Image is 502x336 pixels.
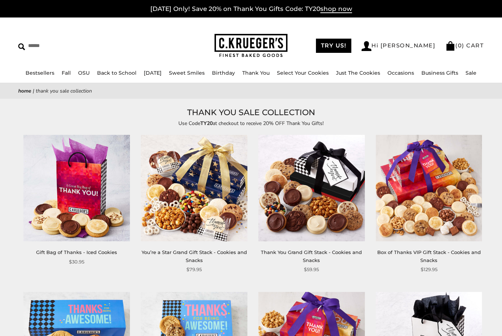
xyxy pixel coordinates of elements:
a: Box of Thanks VIP Gift Stack - Cookies and Snacks [377,249,481,263]
a: [DATE] Only! Save 20% on Thank You Gifts Code: TY20shop now [150,5,352,13]
a: Sweet Smiles [169,70,205,76]
a: Birthday [212,70,235,76]
a: Business Gifts [421,70,458,76]
span: shop now [320,5,352,13]
a: Sale [466,70,476,76]
a: Thank You Grand Gift Stack - Cookies and Snacks [261,249,362,263]
img: You’re a Star Grand Gift Stack - Cookies and Snacks [141,135,247,242]
a: Occasions [387,70,414,76]
a: Back to School [97,70,136,76]
span: $59.95 [304,266,319,273]
span: $129.95 [421,266,437,273]
p: Use Code at checkout to receive 20% OFF Thank You Gifts! [83,119,419,128]
a: (0) CART [445,42,484,49]
img: Box of Thanks VIP Gift Stack - Cookies and Snacks [376,135,482,242]
img: Gift Bag of Thanks - Iced Cookies [23,135,130,242]
h1: THANK YOU SALE COLLECTION [29,106,473,119]
span: 0 [458,42,462,49]
strong: TY20 [200,120,213,127]
a: Home [18,87,31,94]
span: THANK YOU SALE COLLECTION [36,87,92,94]
a: Thank You [242,70,270,76]
span: $30.95 [69,258,84,266]
a: Just The Cookies [336,70,380,76]
img: C.KRUEGER'S [215,34,287,58]
span: $79.95 [186,266,202,273]
img: Account [362,41,371,51]
a: Select Your Cookies [277,70,329,76]
a: Fall [62,70,71,76]
nav: breadcrumbs [18,87,484,95]
input: Search [18,40,127,51]
span: | [33,87,34,94]
a: [DATE] [144,70,162,76]
a: OSU [78,70,90,76]
a: TRY US! [316,39,352,53]
a: Hi [PERSON_NAME] [362,41,435,51]
img: Search [18,43,25,50]
a: You’re a Star Grand Gift Stack - Cookies and Snacks [142,249,247,263]
a: Gift Bag of Thanks - Iced Cookies [36,249,117,255]
img: Thank You Grand Gift Stack - Cookies and Snacks [258,135,365,242]
a: Bestsellers [26,70,54,76]
img: Bag [445,41,455,51]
